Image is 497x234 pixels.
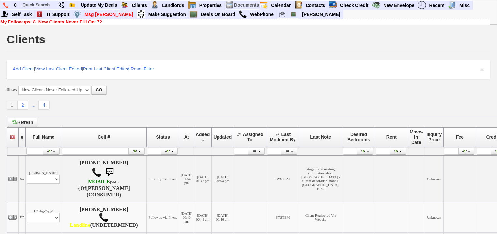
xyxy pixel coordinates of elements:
img: money.png [73,10,81,18]
a: Refresh [8,118,37,127]
img: officebldg.png [448,1,456,9]
img: myadd.png [1,10,9,18]
img: clients.png [120,1,128,9]
img: recent.png [418,1,426,9]
a: IT Support [44,10,72,19]
input: Quick Search [20,1,56,9]
span: Desired Bedrooms [347,132,370,142]
span: Last Note [310,134,331,140]
img: properties.png [188,1,196,9]
img: creditreport.png [329,1,337,9]
td: Unknown [425,202,444,232]
img: phone22.png [58,2,64,8]
a: WebPhone [248,10,277,19]
a: Recent [427,1,447,9]
a: Clients [129,1,150,9]
a: Msg [PERSON_NAME] [82,10,136,19]
img: gmoney.png [372,1,380,9]
img: chalkboard.png [189,10,198,18]
a: 4 [38,101,50,110]
span: Added [196,132,210,137]
a: 0 [11,1,20,9]
span: Rent [386,134,397,140]
td: 01 [19,155,26,202]
a: Update My Deals [78,1,120,9]
span: Inquiry Price [427,132,442,142]
td: [DATE] 01:47 pm [194,155,212,202]
font: Landline [70,222,90,228]
a: Add Client [13,66,34,71]
div: | | | [7,60,490,79]
span: Status [156,134,170,140]
td: Client Registered Via Website [299,202,342,232]
a: Properties [197,1,225,9]
td: SYSTEM [266,155,299,202]
span: Updated [213,134,232,140]
img: help2.png [35,10,43,18]
img: chalkboard.png [291,11,296,17]
td: [PERSON_NAME] [26,155,61,202]
img: Bookmark.png [69,2,75,8]
td: [DATE] 06:46 am [179,202,194,232]
a: Calendar [268,1,294,9]
td: SYSTEM [266,202,299,232]
span: Move-In Date [410,129,423,145]
a: Reset Filter [131,66,154,71]
td: Followup via Phone [146,155,179,202]
td: Unknown [425,155,444,202]
img: landlord.png [151,1,159,9]
b: MCI Metro, ATS, Inc. [70,222,90,228]
font: Msg [PERSON_NAME] [84,12,133,17]
a: My Followups: 8 [0,19,36,24]
span: At [184,134,189,140]
img: docs.png [225,1,233,9]
label: Show [7,87,17,93]
h1: Clients [7,34,45,45]
a: ... [28,101,39,110]
span: Cell # [98,134,110,140]
span: Fee [456,134,464,140]
td: [DATE] 01:54 pm [179,155,194,202]
a: Make Suggestion [146,10,189,19]
a: Self Task [9,10,35,19]
b: T-Mobile USA, Inc. [78,179,120,191]
b: New Clients Never F/U On [38,19,95,24]
td: UEzhgsByyd [26,202,61,232]
a: New Clients Never F/U On: 72 [38,19,102,24]
b: My Followups [0,19,31,24]
a: Misc [457,1,473,9]
td: [DATE] 06:46 am [194,202,212,232]
a: [PERSON_NAME] [299,10,343,19]
font: (VMB: #) [78,180,120,191]
img: phone.png [3,2,8,8]
td: [DATE] 06:46 am [212,202,233,232]
img: call.png [99,212,109,222]
a: 1 [7,101,18,110]
img: su2.jpg [137,10,145,18]
td: Followup via Phone [146,202,179,232]
span: Full Name [33,134,54,140]
a: Landlords [159,1,187,9]
td: Documents [234,1,259,9]
button: GO [91,86,106,95]
img: sms.png [103,166,116,179]
img: Renata@HomeSweetHomeProperties.com [279,11,285,17]
a: Deals On Board [198,10,238,19]
a: 2 [18,101,28,110]
img: call.png [239,10,247,18]
div: | [0,19,490,24]
a: New Envelope [381,1,417,9]
span: Last Modified By [270,132,295,142]
h4: [PHONE_NUMBER] Of (CONSUMER) [63,160,145,198]
font: MOBILE [88,179,110,185]
span: Assigned To [243,132,263,142]
a: Check Credit [338,1,371,9]
h4: [PHONE_NUMBER] (UNDETERMINED) [63,207,145,228]
img: call.png [92,167,101,177]
a: Print Last Client Edited [83,66,129,71]
a: View Last Client Edited [35,66,82,71]
td: 02 [19,202,26,232]
img: appt_icon.png [260,1,268,9]
td: Angel is requesting information about [GEOGRAPHIC_DATA] - a {text-decoration: none} [GEOGRAPHIC_D... [299,155,342,202]
a: Contacts [303,1,328,9]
